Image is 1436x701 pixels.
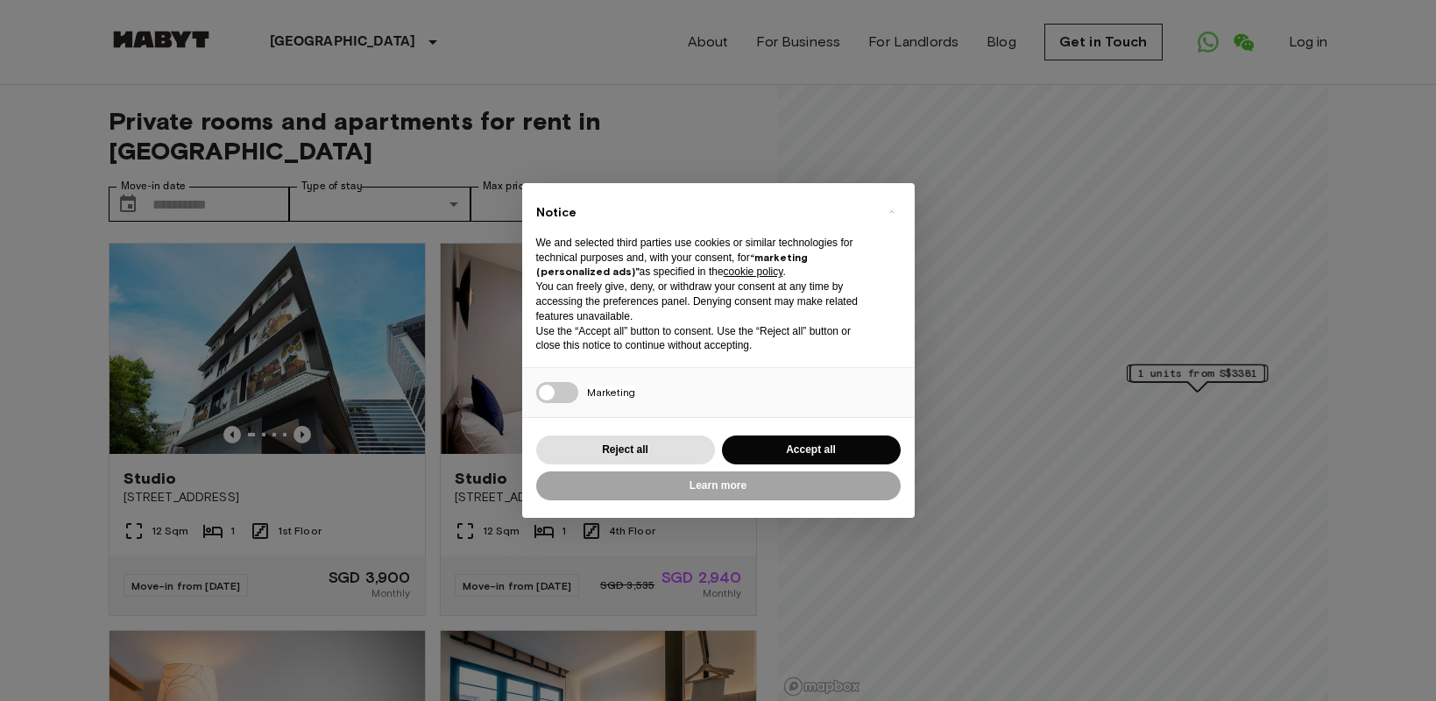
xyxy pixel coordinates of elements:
[536,204,873,222] h2: Notice
[536,236,873,280] p: We and selected third parties use cookies or similar technologies for technical purposes and, wit...
[722,435,901,464] button: Accept all
[888,201,895,222] span: ×
[724,266,783,278] a: cookie policy
[587,386,635,399] span: Marketing
[536,324,873,354] p: Use the “Accept all” button to consent. Use the “Reject all” button or close this notice to conti...
[536,471,901,500] button: Learn more
[536,251,808,279] strong: “marketing (personalized ads)”
[878,197,906,225] button: Close this notice
[536,435,715,464] button: Reject all
[536,280,873,323] p: You can freely give, deny, or withdraw your consent at any time by accessing the preferences pane...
